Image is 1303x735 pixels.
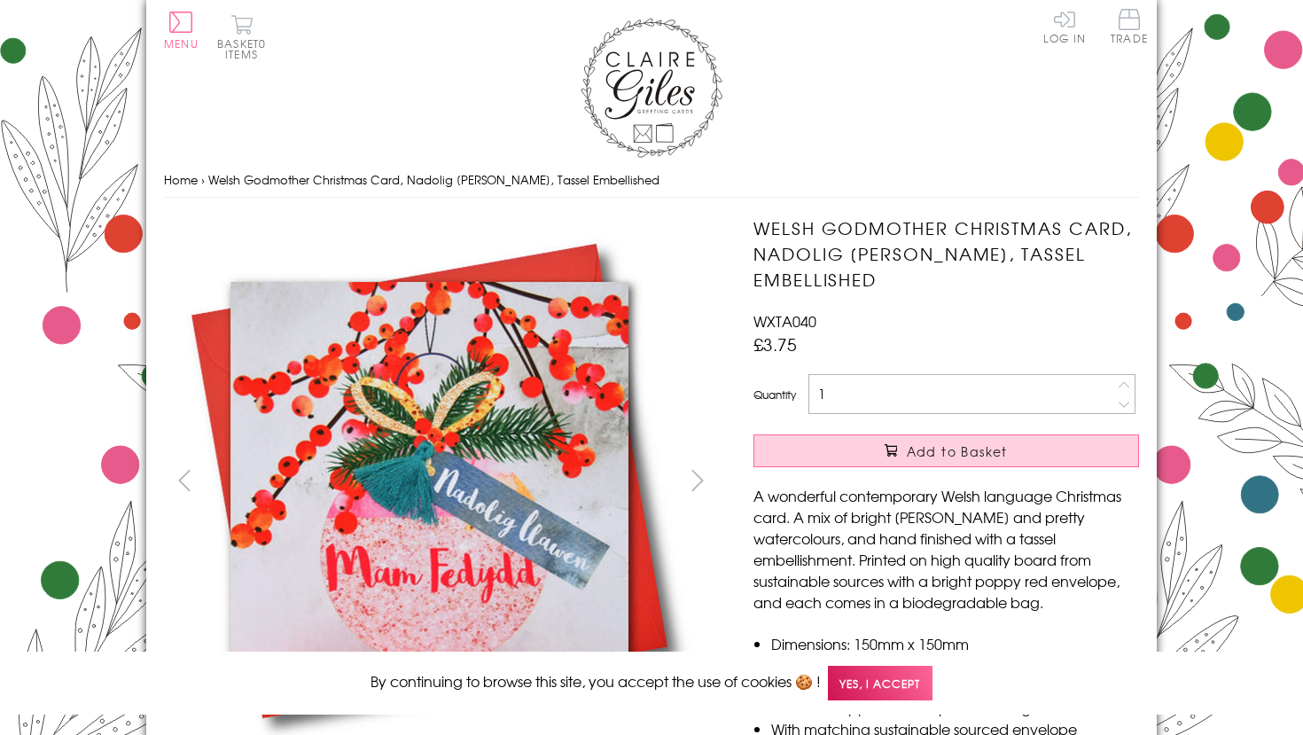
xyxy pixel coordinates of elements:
button: Add to Basket [753,434,1139,467]
button: next [678,460,718,500]
nav: breadcrumbs [164,162,1139,199]
label: Quantity [753,387,796,403]
img: Claire Giles Greetings Cards [581,18,722,158]
span: WXTA040 [753,310,816,332]
a: Trade [1111,9,1148,47]
button: Basket0 items [217,14,266,59]
span: 0 items [225,35,266,62]
h1: Welsh Godmother Christmas Card, Nadolig [PERSON_NAME], Tassel Embellished [753,215,1139,292]
span: › [201,171,205,188]
button: Menu [164,12,199,49]
span: Trade [1111,9,1148,43]
a: Home [164,171,198,188]
span: £3.75 [753,332,797,356]
li: Dimensions: 150mm x 150mm [771,633,1139,654]
span: Add to Basket [907,442,1008,460]
button: prev [164,460,204,500]
span: Yes, I accept [828,666,932,700]
span: Menu [164,35,199,51]
span: Welsh Godmother Christmas Card, Nadolig [PERSON_NAME], Tassel Embellished [208,171,659,188]
a: Log In [1043,9,1086,43]
p: A wonderful contemporary Welsh language Christmas card. A mix of bright [PERSON_NAME] and pretty ... [753,485,1139,613]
